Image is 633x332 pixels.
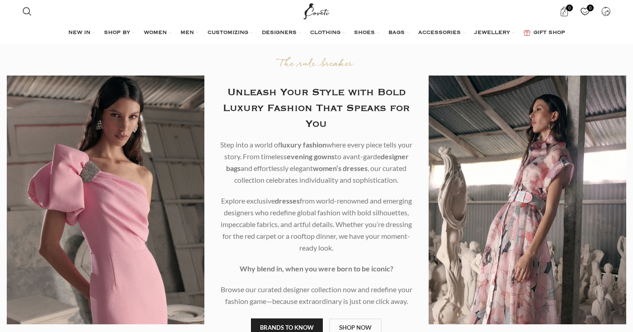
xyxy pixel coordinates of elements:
p: Browse our curated designer collection now and redefine your fashion game—because extraordinary i... [218,284,416,307]
a: CUSTOMIZING [208,24,253,42]
a: SHOP BY [104,24,135,42]
b: evening gowns [287,152,335,161]
span: NEW IN [68,29,90,37]
b: women’s dresses [313,164,368,172]
a: DESIGNERS [262,24,301,42]
a: BAGS [388,24,409,42]
h2: Unleash Your Style with Bold Luxury Fashion That Speaks for You [218,85,416,132]
span: 0 [566,5,573,11]
span: CUSTOMIZING [208,29,248,37]
a: JEWELLERY [474,24,515,42]
a: NEW IN [68,24,95,42]
span: MEN [180,29,194,37]
a: 0 [555,2,573,20]
a: Site logo [302,7,332,14]
a: CLOTHING [310,24,345,42]
p: Step into a world of where every piece tells your story. From timeless to avant-garde and effortl... [218,139,416,186]
b: luxury fashion [280,140,326,149]
b: dresses [275,196,300,205]
span: 0 [587,5,594,11]
img: GiftBag [524,30,530,36]
span: BAGS [388,29,405,37]
span: JEWELLERY [474,29,510,37]
span: SHOP BY [104,29,130,37]
span: SHOES [354,29,375,37]
div: Main navigation [18,24,615,42]
a: ACCESSORIES [418,24,465,42]
div: My Wishlist [576,2,594,20]
a: 0 [576,2,594,20]
a: MEN [180,24,198,42]
a: SHOES [354,24,379,42]
a: Search [18,2,36,20]
p: The rule breaker [218,58,416,71]
p: Explore exclusive from world-renowned and emerging designers who redefine global fashion with bol... [218,195,416,254]
a: WOMEN [144,24,171,42]
span: CLOTHING [310,29,340,37]
span: WOMEN [144,29,167,37]
span: GIFT SHOP [534,29,565,37]
strong: Why blend in, when you were born to be iconic? [240,264,393,273]
span: DESIGNERS [262,29,297,37]
span: ACCESSORIES [418,29,461,37]
a: GIFT SHOP [524,24,565,42]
